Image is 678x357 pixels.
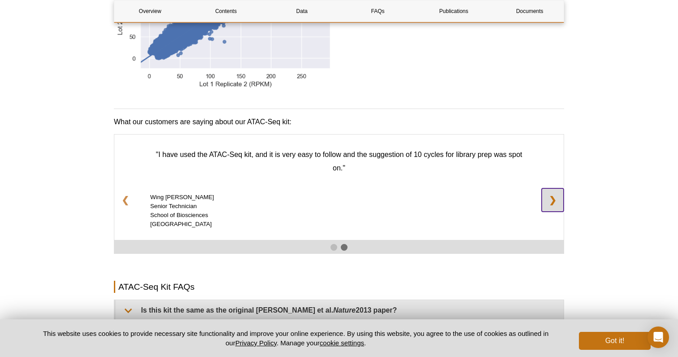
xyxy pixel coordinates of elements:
q: "I have used the ATAC-Seq kit, and it is very easy to follow and the suggestion of 10 cycles for ... [156,151,522,172]
p: This website uses cookies to provide necessary site functionality and improve your online experie... [27,329,564,348]
summary: Is this kit the same as the original [PERSON_NAME] et al.Nature2013 paper? [116,300,564,320]
button: cookie settings [320,339,364,347]
button: Got it! [579,332,651,350]
p: Wing [PERSON_NAME] Senior Technician School of Biosciences [GEOGRAPHIC_DATA] [150,193,528,229]
div: Open Intercom Messenger [648,327,669,348]
a: Contents [190,0,261,22]
a: Overview [114,0,186,22]
a: Privacy Policy [235,339,277,347]
a: ❯ [542,188,564,212]
h2: ATAC-Seq Kit FAQs [114,281,564,293]
a: Publications [418,0,489,22]
em: Nature [333,306,356,314]
a: ❮ [114,188,136,212]
a: FAQs [342,0,413,22]
a: Documents [494,0,565,22]
h3: What our customers are saying about our ATAC-Seq kit: [114,117,564,127]
a: Data [266,0,338,22]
